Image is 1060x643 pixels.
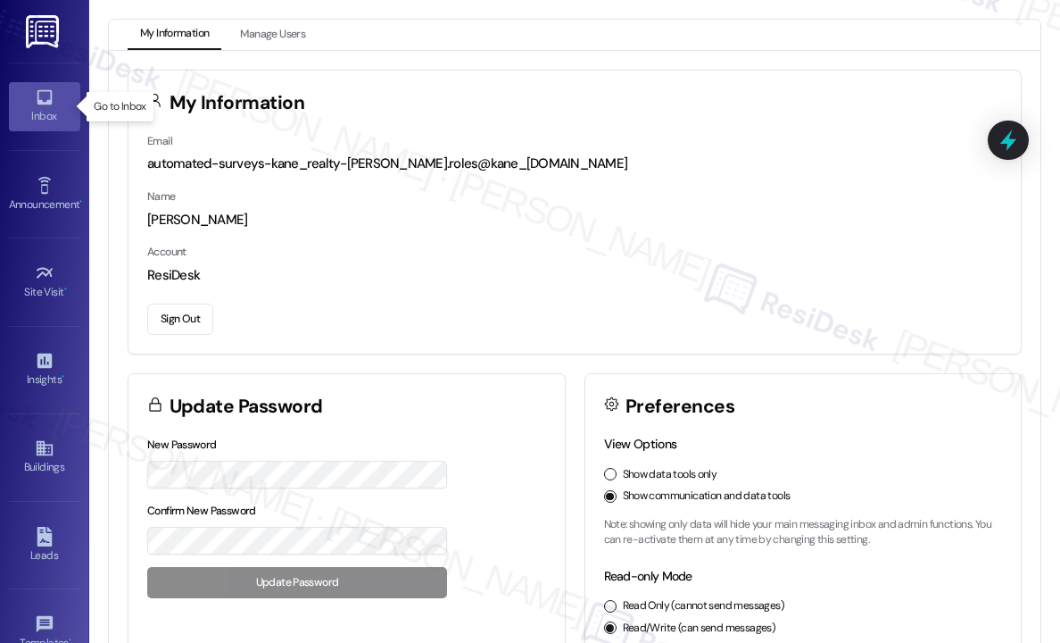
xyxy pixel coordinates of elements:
[147,266,1002,285] div: ResiDesk
[147,154,1002,173] div: automated-surveys-kane_realty-[PERSON_NAME].roles@kane_[DOMAIN_NAME]
[604,517,1003,548] p: Note: showing only data will hide your main messaging inbox and admin functions. You can re-activ...
[9,346,80,394] a: Insights •
[623,489,791,505] label: Show communication and data tools
[147,304,213,335] button: Sign Out
[9,522,80,570] a: Leads
[170,397,323,416] h3: Update Password
[147,134,172,148] label: Email
[94,99,145,114] p: Go to Inbox
[147,211,1002,230] div: [PERSON_NAME]
[625,397,734,416] h3: Preferences
[128,20,221,50] button: My Information
[26,15,62,48] img: ResiDesk Logo
[147,504,256,518] label: Confirm New Password
[623,621,776,637] label: Read/Write (can send messages)
[604,568,692,584] label: Read-only Mode
[147,189,176,204] label: Name
[64,283,67,296] span: •
[9,433,80,481] a: Buildings
[623,467,717,483] label: Show data tools only
[228,20,318,50] button: Manage Users
[9,258,80,306] a: Site Visit •
[9,82,80,130] a: Inbox
[147,245,186,259] label: Account
[623,598,784,614] label: Read Only (cannot send messages)
[170,94,305,113] h3: My Information
[79,196,82,208] span: •
[147,438,217,452] label: New Password
[62,371,64,383] span: •
[604,436,677,452] label: View Options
